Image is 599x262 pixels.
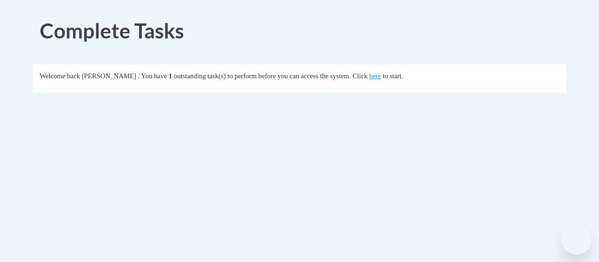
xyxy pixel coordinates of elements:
[82,72,136,80] span: [PERSON_NAME]
[168,72,172,80] span: 1
[383,72,403,80] span: to start.
[562,225,592,255] iframe: Button to launch messaging window
[40,18,184,43] span: Complete Tasks
[138,72,167,80] span: . You have
[174,72,367,80] span: outstanding task(s) to perform before you can access the system. Click
[369,72,381,80] a: here
[40,72,80,80] span: Welcome back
